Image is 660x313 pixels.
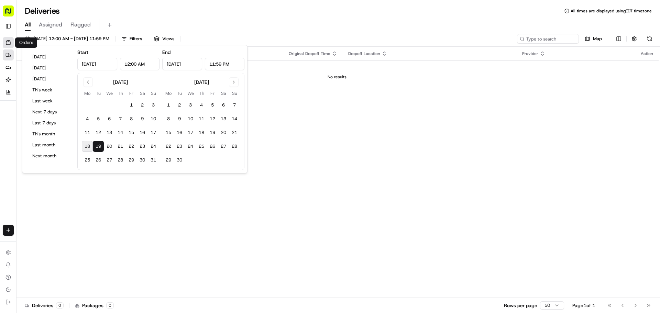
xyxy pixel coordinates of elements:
div: No results. [19,74,656,80]
button: 13 [104,127,115,138]
span: [PERSON_NAME][GEOGRAPHIC_DATA] [21,125,93,131]
th: Monday [82,90,93,97]
span: [PERSON_NAME][GEOGRAPHIC_DATA] [21,107,93,112]
span: Provider [522,51,538,56]
button: Next 7 days [29,107,70,117]
span: All [25,21,31,29]
div: [DATE] [113,79,128,86]
button: 15 [126,127,137,138]
button: 9 [137,113,148,124]
button: [DATE] [29,74,70,84]
button: [DATE] [29,52,70,62]
span: [DATE] 12:00 AM - [DATE] 11:59 PM [33,36,109,42]
input: Time [205,58,245,70]
button: 7 [115,113,126,124]
button: 8 [163,113,174,124]
button: Last 7 days [29,118,70,128]
div: Deliveries [25,302,64,309]
span: Pylon [68,170,83,176]
button: 1 [163,100,174,111]
input: Date [77,58,117,70]
button: 19 [93,141,104,152]
span: Knowledge Base [14,154,53,160]
button: 25 [196,141,207,152]
button: 3 [185,100,196,111]
button: 2 [137,100,148,111]
button: This week [29,85,70,95]
button: 11 [82,127,93,138]
span: Filters [130,36,142,42]
button: 7 [229,100,240,111]
div: Past conversations [7,89,44,95]
button: 14 [115,127,126,138]
div: 📗 [7,154,12,160]
button: Next month [29,151,70,161]
button: 17 [185,127,196,138]
button: Last month [29,140,70,150]
button: 31 [148,155,159,166]
button: 21 [229,127,240,138]
div: We're available if you need us! [31,72,95,78]
div: 0 [106,302,114,309]
button: 4 [196,100,207,111]
img: Sandy Springs [7,100,18,111]
th: Wednesday [104,90,115,97]
th: Thursday [115,90,126,97]
button: 18 [196,127,207,138]
span: Views [162,36,174,42]
th: Sunday [148,90,159,97]
th: Friday [207,90,218,97]
button: 27 [104,155,115,166]
input: Time [120,58,160,70]
label: Start [77,49,88,55]
button: Views [151,34,177,44]
button: 17 [148,127,159,138]
th: Wednesday [185,90,196,97]
th: Friday [126,90,137,97]
button: 15 [163,127,174,138]
label: End [162,49,170,55]
button: 30 [137,155,148,166]
span: Map [593,36,602,42]
button: Go to next month [229,77,239,87]
span: [DATE] [99,125,113,131]
p: Welcome 👋 [7,27,125,38]
th: Sunday [229,90,240,97]
button: 29 [163,155,174,166]
button: Last week [29,96,70,106]
button: 27 [218,141,229,152]
h1: Deliveries [25,5,60,16]
span: Flagged [70,21,91,29]
button: Refresh [645,34,654,44]
button: 5 [93,113,104,124]
div: 💻 [58,154,64,160]
button: 24 [185,141,196,152]
th: Monday [163,90,174,97]
button: 30 [174,155,185,166]
button: 19 [207,127,218,138]
div: 0 [56,302,64,309]
div: Orders [15,37,37,48]
button: 22 [126,141,137,152]
th: Tuesday [174,90,185,97]
button: 20 [104,141,115,152]
button: 20 [218,127,229,138]
button: 23 [137,141,148,152]
button: 16 [174,127,185,138]
p: Rows per page [504,302,537,309]
div: Start new chat [31,66,113,72]
button: 4 [82,113,93,124]
span: All times are displayed using EDT timezone [571,8,652,14]
button: [DATE] 12:00 AM - [DATE] 11:59 PM [22,34,112,44]
a: 📗Knowledge Base [4,151,55,163]
button: 28 [115,155,126,166]
button: 21 [115,141,126,152]
img: Nash [7,7,21,21]
button: 13 [218,113,229,124]
button: 12 [207,113,218,124]
div: Packages [75,302,114,309]
button: 16 [137,127,148,138]
button: See all [107,88,125,96]
th: Thursday [196,90,207,97]
button: 12 [93,127,104,138]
